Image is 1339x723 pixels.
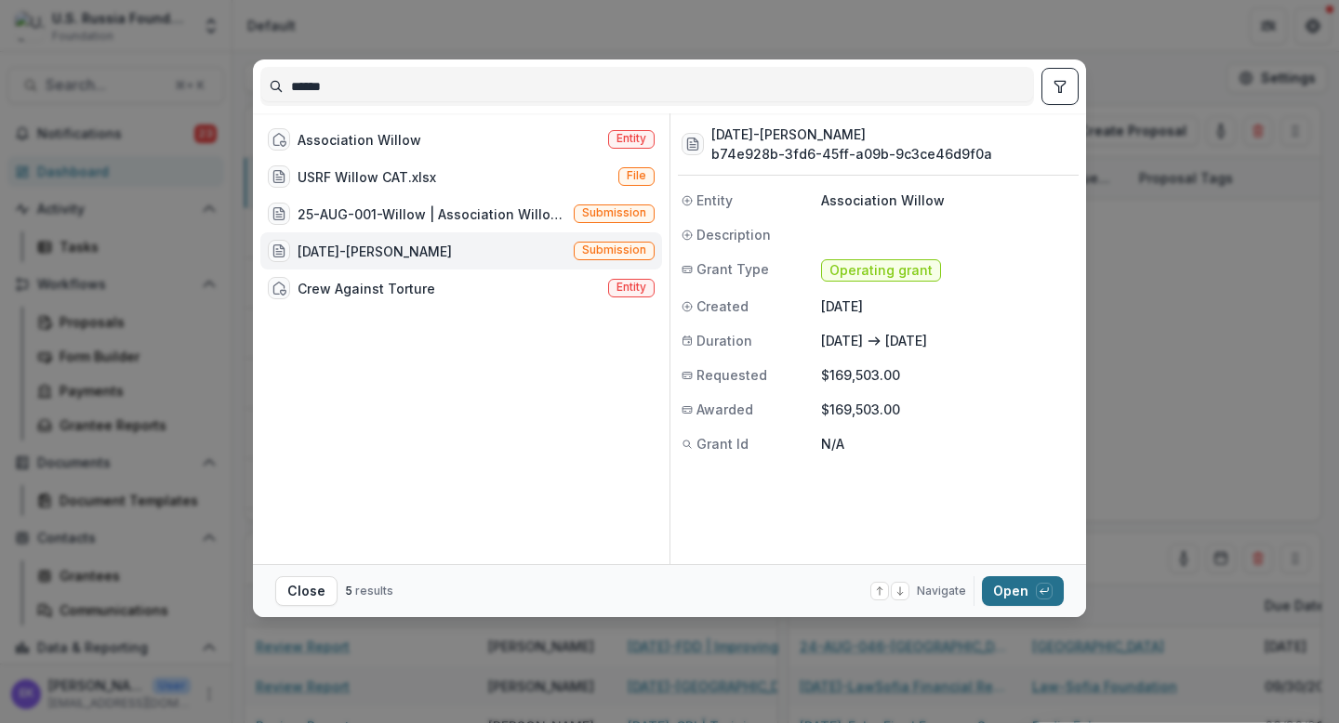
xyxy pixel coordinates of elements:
[696,225,771,244] span: Description
[696,434,749,454] span: Grant Id
[298,167,436,187] div: USRF Willow CAT.xlsx
[696,365,767,385] span: Requested
[696,296,749,316] span: Created
[821,296,1075,316] p: [DATE]
[275,576,338,606] button: Close
[298,242,452,261] div: [DATE]-[PERSON_NAME]
[298,130,421,150] div: Association Willow
[917,583,966,599] span: Navigate
[696,191,733,210] span: Entity
[298,204,566,224] div: 25-AUG-001-Willow | Association Willow - 2025 - Grant Proposal Application ([DATE])
[829,263,933,279] span: Operating grant
[355,584,393,598] span: results
[582,243,646,256] span: Submission
[821,331,863,350] p: [DATE]
[821,400,1075,419] p: $169,503.00
[696,400,753,419] span: Awarded
[821,434,1075,454] p: N/A
[982,576,1064,606] button: Open
[821,191,1075,210] p: Association Willow
[345,584,352,598] span: 5
[711,144,992,164] h3: b74e928b-3fd6-45ff-a09b-9c3ce46d9f0a
[696,259,769,279] span: Grant Type
[696,331,752,350] span: Duration
[616,281,646,294] span: Entity
[298,279,435,298] div: Crew Against Torture
[582,206,646,219] span: Submission
[711,125,992,144] h3: [DATE]-[PERSON_NAME]
[616,132,646,145] span: Entity
[885,331,927,350] p: [DATE]
[627,169,646,182] span: File
[821,365,1075,385] p: $169,503.00
[1041,68,1079,105] button: toggle filters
